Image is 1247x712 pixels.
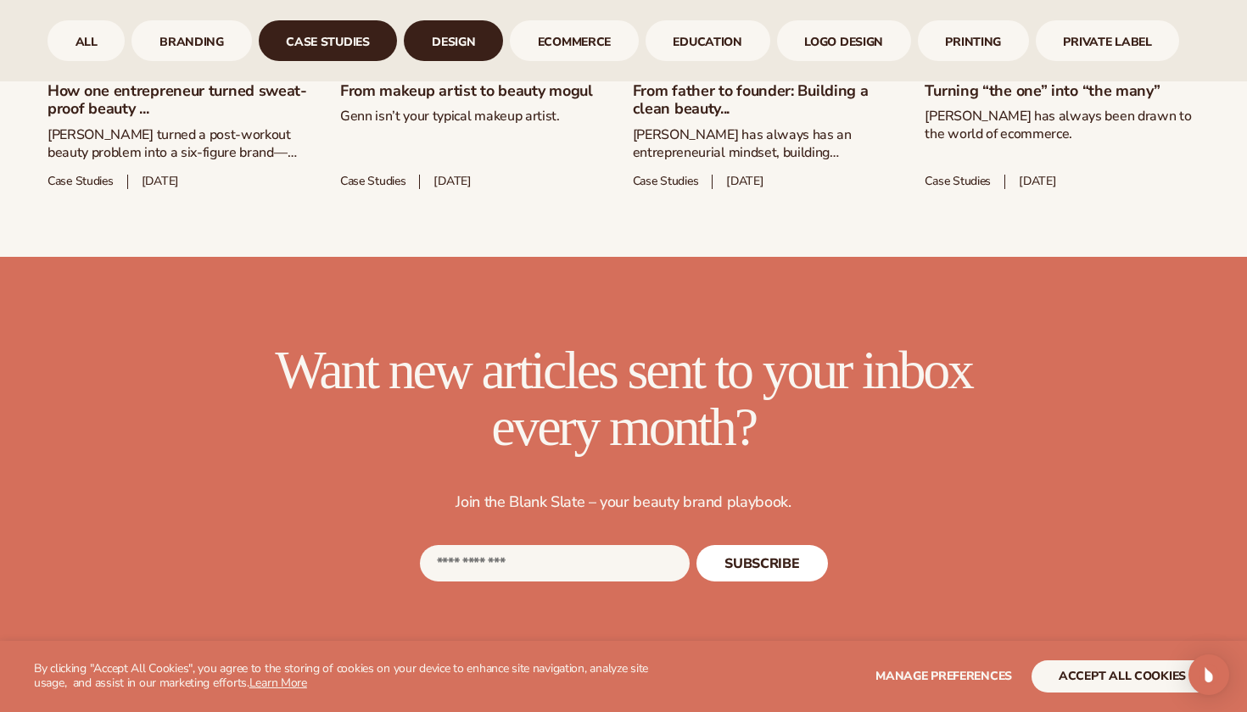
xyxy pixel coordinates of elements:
a: All [48,20,125,61]
button: Manage preferences [875,660,1012,693]
a: printing [918,20,1029,61]
a: Education [646,20,770,61]
a: Turning “the one” into “the many” [925,82,1199,101]
button: Subscribe [696,545,827,581]
a: From father to founder: Building a clean beauty... [633,82,908,119]
div: 3 / 9 [259,20,398,61]
div: Open Intercom Messenger [1188,654,1229,695]
h2: Want new articles sent to your inbox every month? [268,342,979,455]
div: 4 / 9 [404,20,503,61]
div: 8 / 9 [918,20,1029,61]
a: Learn More [249,675,307,691]
a: Private Label [1036,20,1180,61]
p: By clicking "Accept All Cookies", you agree to the storing of cookies on your device to enhance s... [34,662,663,691]
a: case studies [259,20,398,61]
a: How one entrepreneur turned sweat-proof beauty ... [48,82,322,119]
div: 7 / 9 [777,20,911,61]
a: branding [131,20,251,61]
a: From makeup artist to beauty mogul [340,82,615,101]
div: 9 / 9 [1036,20,1180,61]
div: 1 / 9 [48,20,125,61]
button: accept all cookies [1032,660,1213,693]
p: Join the Blank Slate – your beauty brand playbook. [456,493,791,512]
a: design [404,20,503,61]
span: Manage preferences [875,668,1012,684]
a: logo design [777,20,911,61]
div: 5 / 9 [510,20,639,61]
div: 6 / 9 [646,20,770,61]
a: ecommerce [510,20,639,61]
div: 2 / 9 [131,20,251,61]
span: SUBSCRIBE [724,557,799,570]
